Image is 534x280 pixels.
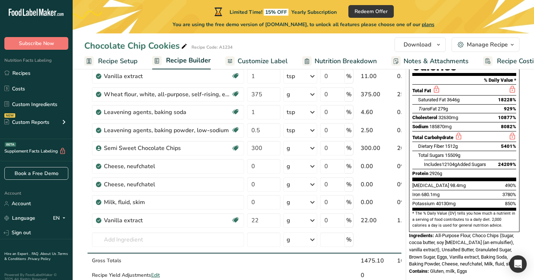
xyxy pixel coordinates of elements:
[418,153,444,158] span: Total Sugars
[287,108,295,117] div: tsp
[19,40,54,47] span: Subscribe Now
[412,88,431,93] span: Total Fat
[412,135,453,140] span: Total Carbohydrate
[4,37,68,50] button: Subscribe Now
[104,180,231,189] div: Cheese, neufchatel
[409,233,517,267] span: All-Purpose Flour, Choco Chips (Sugar, cocoa butter, soy [MEDICAL_DATA] (an emulsifier), vanilla ...
[361,216,394,225] div: 22.00
[4,118,49,126] div: Custom Reports
[152,52,211,70] a: Recipe Builder
[355,8,388,15] span: Redeem Offer
[504,106,516,111] span: 929%
[412,61,475,72] div: Calories
[287,162,290,171] div: g
[509,255,527,273] div: Open Intercom Messenger
[418,106,437,111] span: Fat
[395,37,446,52] button: Download
[166,56,211,65] span: Recipe Builder
[84,53,138,69] a: Recipe Setup
[32,251,40,256] a: FAQ .
[104,72,231,81] div: Vanilla extract
[391,53,469,69] a: Notes & Attachments
[213,7,337,16] div: Limited Time!
[98,56,138,66] span: Recipe Setup
[430,268,467,274] span: Gluten, milk, Eggs
[404,56,469,66] span: Notes & Attachments
[287,144,290,153] div: g
[412,192,420,197] span: Iron
[291,9,337,16] span: Yearly Subscription
[104,126,231,135] div: Leavening agents, baking powder, low-sodium
[397,126,430,135] div: 0.17%
[412,115,437,120] span: Cholesterol
[287,180,290,189] div: g
[225,53,288,69] a: Customize Label
[92,232,244,247] input: Add Ingredient
[104,162,231,171] div: Cheese, neufchatel
[397,198,430,207] div: 0%
[104,108,231,117] div: Leavening agents, baking soda
[397,144,430,153] div: 20.34%
[287,198,290,207] div: g
[361,144,394,153] div: 300.00
[436,201,456,206] span: 40130mg
[412,183,449,188] span: [MEDICAL_DATA]
[287,126,295,135] div: tsp
[438,106,448,111] span: 279g
[361,198,394,207] div: 0.00
[361,108,394,117] div: 4.60
[53,214,68,223] div: EN
[4,251,68,261] a: Terms & Conditions .
[418,143,444,149] span: Dietary Fiber
[361,256,394,265] div: 1475.10
[173,21,434,28] span: You are using the free demo version of [DOMAIN_NAME], to unlock all features please choose one of...
[4,212,35,224] a: Language
[498,97,516,102] span: 18228%
[4,113,15,118] div: NEW
[361,72,394,81] div: 11.00
[421,192,440,197] span: 680.1mg
[361,162,394,171] div: 0.00
[104,90,231,99] div: Wheat flour, white, all-purpose, self-rising, enriched
[412,201,435,206] span: Potassium
[501,124,516,129] span: 8082%
[412,124,428,129] span: Sodium
[92,271,244,279] div: Recipe Yield Adjustments
[452,37,519,52] button: Manage Recipe
[429,124,452,129] span: 185870mg
[104,198,231,207] div: Milk, fluid, skim
[450,183,466,188] span: 98.4mg
[4,167,68,180] a: Book a Free Demo
[397,256,430,265] div: 100%
[264,9,288,16] span: 15% OFF
[287,235,290,244] div: g
[442,162,457,167] span: 12104g
[438,115,458,120] span: 32630mg
[151,272,160,279] span: Edit
[397,90,430,99] div: 25.42%
[361,271,394,280] div: 0
[467,40,508,49] div: Manage Recipe
[498,162,516,167] span: 24209%
[397,108,430,117] div: 0.31%
[505,201,516,206] span: 850%
[397,72,430,81] div: 0.75%
[287,216,290,225] div: g
[40,251,58,256] a: About Us .
[315,56,377,66] span: Nutrition Breakdown
[348,5,394,18] button: Redeem Offer
[502,192,516,197] span: 3780%
[92,257,244,264] div: Gross Totals
[412,76,516,85] section: % Daily Value *
[404,40,431,49] span: Download
[28,256,50,261] a: Privacy Policy
[445,143,458,149] span: 1512g
[424,162,486,167] span: Includes Added Sugars
[238,56,288,66] span: Customize Label
[287,72,295,81] div: tsp
[418,97,446,102] span: Saturated Fat
[409,268,429,274] span: Contains:
[412,211,516,228] section: * The % Daily Value (DV) tells you how much a nutrient in a serving of food contributes to a dail...
[429,171,442,176] span: 2926g
[505,183,516,188] span: 490%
